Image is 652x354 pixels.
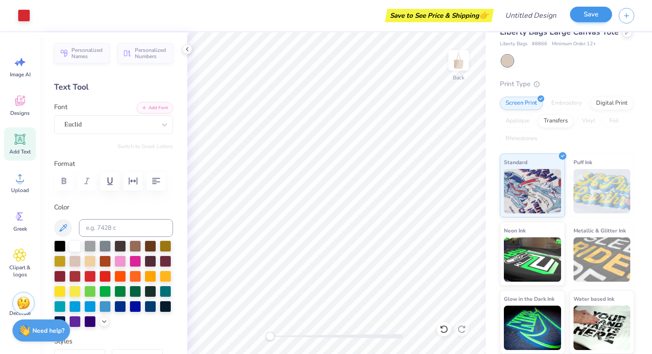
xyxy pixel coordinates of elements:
[504,306,561,350] img: Glow in the Dark Ink
[54,43,110,63] button: Personalized Names
[266,332,275,341] div: Accessibility label
[504,157,527,167] span: Standard
[604,114,625,128] div: Foil
[576,114,601,128] div: Vinyl
[453,74,464,82] div: Back
[32,326,64,335] strong: Need help?
[10,71,31,78] span: Image AI
[504,169,561,213] img: Standard
[546,97,588,110] div: Embroidery
[54,159,173,169] label: Format
[54,102,67,112] label: Font
[500,97,543,110] div: Screen Print
[11,187,29,194] span: Upload
[71,47,104,59] span: Personalized Names
[573,226,626,235] span: Metallic & Glitter Ink
[135,47,168,59] span: Personalized Numbers
[504,226,526,235] span: Neon Ink
[79,219,173,237] input: e.g. 7428 c
[573,157,592,167] span: Puff Ink
[504,237,561,282] img: Neon Ink
[552,40,596,48] span: Minimum Order: 12 +
[500,40,527,48] span: Liberty Bags
[532,40,547,48] span: # 8866
[500,79,634,89] div: Print Type
[538,114,573,128] div: Transfers
[137,102,173,114] button: Add Font
[118,43,173,63] button: Personalized Numbers
[450,51,467,69] img: Back
[504,294,554,303] span: Glow in the Dark Ink
[54,202,173,212] label: Color
[479,10,489,20] span: 👉
[9,148,31,155] span: Add Text
[573,169,631,213] img: Puff Ink
[573,306,631,350] img: Water based Ink
[500,132,543,146] div: Rhinestones
[9,310,31,317] span: Decorate
[5,264,35,278] span: Clipart & logos
[570,7,612,22] button: Save
[573,294,614,303] span: Water based Ink
[10,110,30,117] span: Designs
[54,81,173,93] div: Text Tool
[498,7,563,24] input: Untitled Design
[500,114,535,128] div: Applique
[387,9,491,22] div: Save to See Price & Shipping
[590,97,633,110] div: Digital Print
[118,143,173,150] button: Switch to Greek Letters
[573,237,631,282] img: Metallic & Glitter Ink
[13,225,27,232] span: Greek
